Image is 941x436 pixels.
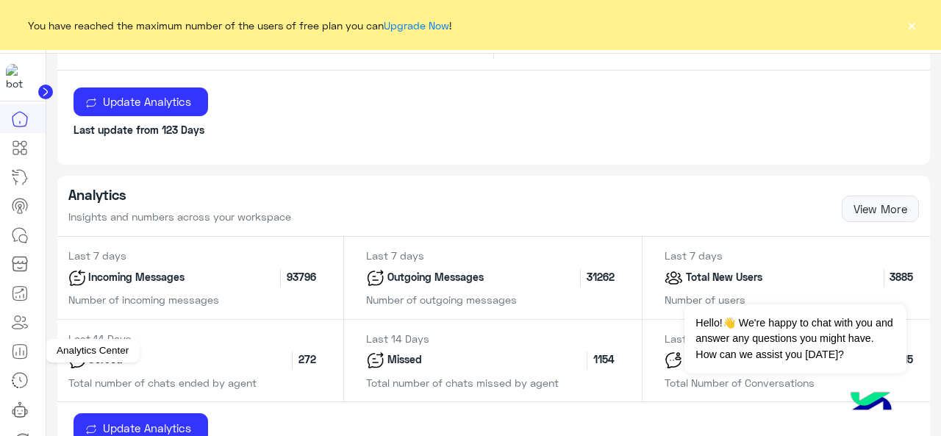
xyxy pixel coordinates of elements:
img: update icon [85,424,97,435]
span: Total Number of Conversations [654,376,826,389]
img: icon [665,351,682,369]
p: Missed [384,351,425,369]
span: Number of users [654,293,756,306]
span: 3885 [884,269,919,287]
span: 93796 [280,269,321,287]
button: Update Analytics [74,87,208,117]
span: Last 14 Days [654,332,739,345]
img: hulul-logo.png [845,377,897,429]
img: icon [665,269,683,287]
span: Update Analytics [97,421,196,435]
div: Analytics Center [46,339,140,362]
p: Last update from 123 Days [74,122,914,137]
p: Insights and numbers across your workspace [68,209,291,224]
img: 713415422032625 [6,64,32,90]
button: × [904,18,919,32]
img: icon [68,269,86,287]
span: 31262 [580,269,620,287]
p: Total conversions [682,351,772,369]
span: Hello!👋 We're happy to chat with you and answer any questions you might have. How can we assist y... [684,304,906,374]
img: icon [366,351,384,369]
span: 272 [292,351,321,369]
span: Last 7 days [654,249,734,262]
p: Incoming Messages [86,269,188,287]
span: 1154 [587,351,620,369]
img: icon [366,269,384,287]
p: Total New Users [683,269,765,287]
span: Total number of chats missed by agent [355,376,570,389]
span: Last 14 Days [355,332,440,345]
span: Number of incoming messages [57,293,230,306]
span: Last 7 days [57,249,137,262]
span: Number of outgoing messages [355,293,528,306]
h5: Analytics [68,187,291,204]
img: update icon [85,97,97,109]
p: Outgoing Messages [384,269,487,287]
span: You have reached the maximum number of the users of free plan you can ! [28,18,451,33]
span: Last 7 days [355,249,435,262]
span: Update Analytics [97,95,196,108]
a: View More [842,196,919,222]
span: Total number of chats ended by agent [57,376,268,389]
a: Upgrade Now [384,19,449,32]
